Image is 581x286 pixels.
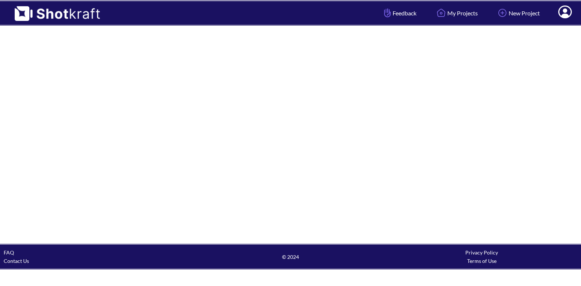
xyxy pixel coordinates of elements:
[429,3,483,23] a: My Projects
[435,7,447,19] img: Home Icon
[491,3,545,23] a: New Project
[4,258,29,264] a: Contact Us
[496,7,509,19] img: Add Icon
[382,9,416,17] span: Feedback
[386,248,577,257] div: Privacy Policy
[4,249,14,256] a: FAQ
[386,257,577,265] div: Terms of Use
[382,7,393,19] img: Hand Icon
[195,253,386,261] span: © 2024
